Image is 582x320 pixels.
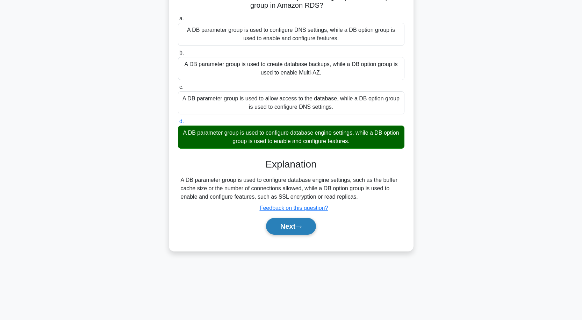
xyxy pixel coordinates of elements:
div: A DB parameter group is used to allow access to the database, while a DB option group is used to ... [178,91,404,114]
span: b. [179,50,184,56]
div: A DB parameter group is used to configure database engine settings, such as the buffer cache size... [181,176,402,201]
span: d. [179,118,184,124]
a: Feedback on this question? [260,205,328,211]
h3: Explanation [182,158,400,170]
div: A DB parameter group is used to configure DNS settings, while a DB option group is used to enable... [178,23,404,46]
div: A DB parameter group is used to configure database engine settings, while a DB option group is us... [178,126,404,149]
button: Next [266,218,316,235]
span: c. [179,84,184,90]
span: a. [179,15,184,21]
div: A DB parameter group is used to create database backups, while a DB option group is used to enabl... [178,57,404,80]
